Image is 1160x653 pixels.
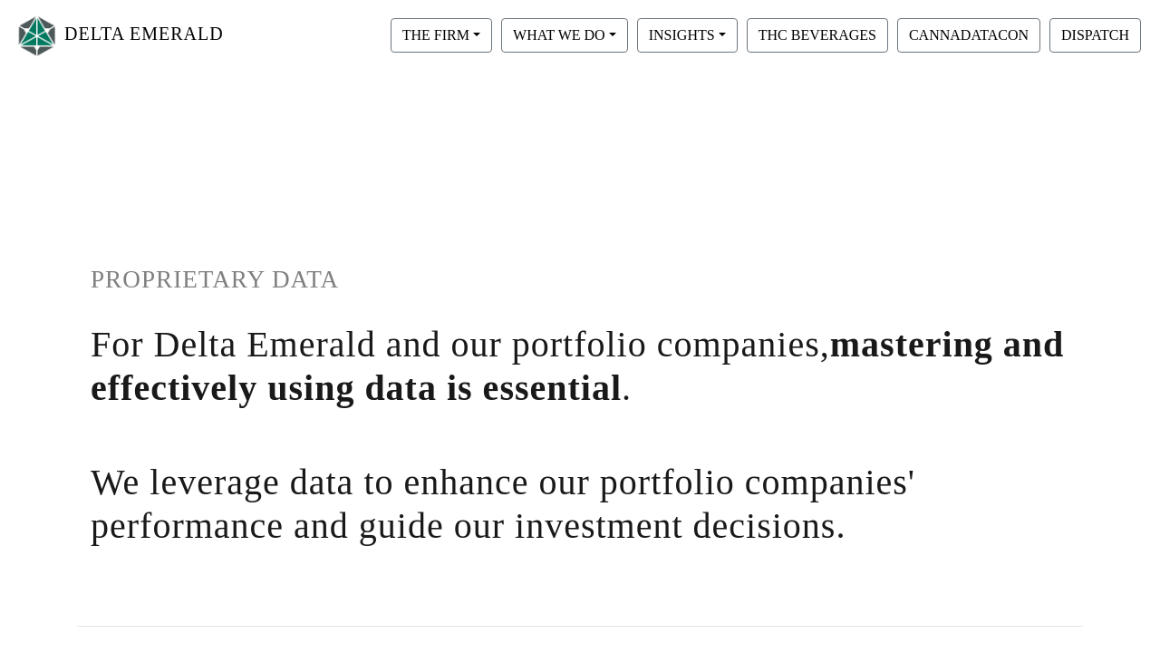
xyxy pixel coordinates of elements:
[501,18,628,53] button: WHAT WE DO
[637,18,738,53] button: INSIGHTS
[91,461,1069,548] h1: We leverage data to enhance our portfolio companies' performance and guide our investment decisions.
[14,7,224,64] a: DELTA EMERALD
[1049,18,1141,53] button: DISPATCH
[893,26,1045,42] a: CANNADATACON
[742,26,893,42] a: THC BEVERAGES
[91,265,1069,295] h1: PROPRIETARY DATA
[1045,26,1145,42] a: DISPATCH
[897,18,1040,53] button: CANNADATACON
[14,12,60,60] img: Logo
[747,18,888,53] button: THC BEVERAGES
[91,323,1069,410] h1: For Delta Emerald and our portfolio companies, .
[391,18,492,53] button: THE FIRM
